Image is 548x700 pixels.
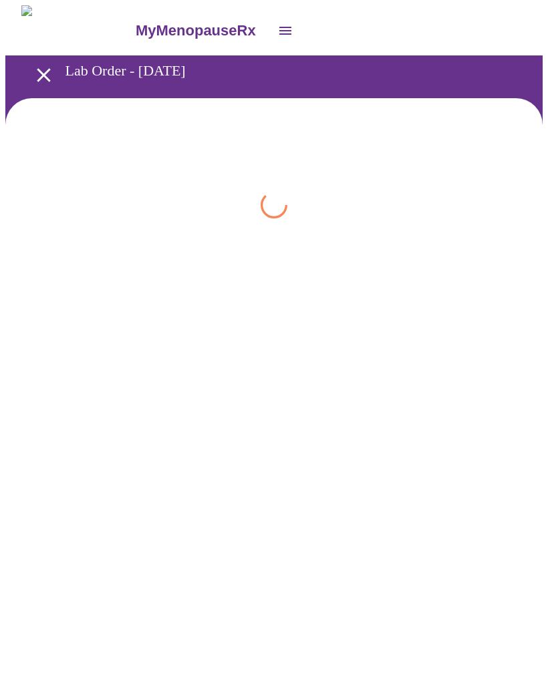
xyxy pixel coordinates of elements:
button: open drawer [24,55,63,95]
button: open drawer [269,15,301,47]
a: MyMenopauseRx [134,7,269,54]
h3: Lab Order - [DATE] [65,62,474,79]
img: MyMenopauseRx Logo [21,5,134,55]
h3: MyMenopauseRx [136,22,256,39]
